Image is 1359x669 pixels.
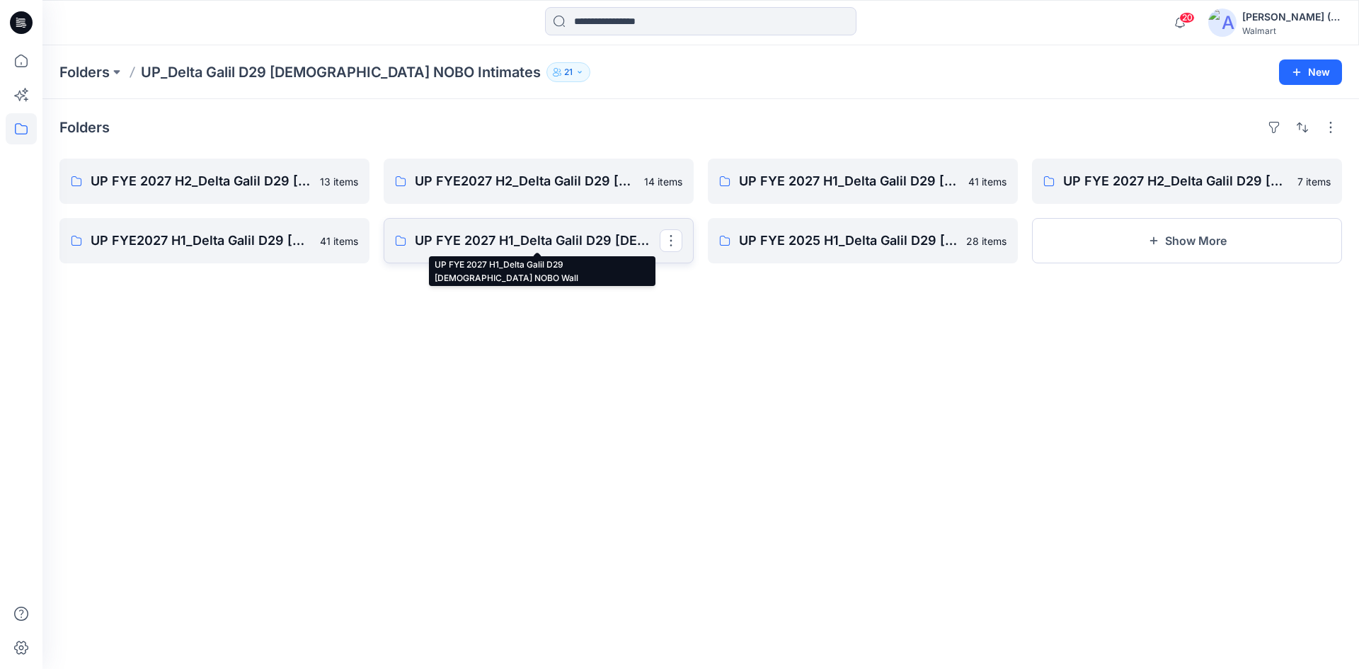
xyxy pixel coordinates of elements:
p: 7 items [1297,174,1331,189]
p: UP FYE2027 H2_Delta Galil D29 [DEMOGRAPHIC_DATA] NoBo Panties [415,171,636,191]
p: 14 items [644,174,682,189]
button: Show More [1032,218,1342,263]
p: UP FYE 2027 H2_Delta Galil D29 [DEMOGRAPHIC_DATA] NOBO Wall [1063,171,1289,191]
a: UP FYE 2027 H2_Delta Galil D29 [DEMOGRAPHIC_DATA] NOBO Bras13 items [59,159,369,204]
a: UP FYE 2027 H1_Delta Galil D29 [DEMOGRAPHIC_DATA] NOBO Bras41 items [708,159,1018,204]
p: 41 items [968,174,1007,189]
button: 21 [546,62,590,82]
a: UP FYE 2027 H2_Delta Galil D29 [DEMOGRAPHIC_DATA] NOBO Wall7 items [1032,159,1342,204]
h4: Folders [59,119,110,136]
p: UP FYE2027 H1_Delta Galil D29 [DEMOGRAPHIC_DATA] NoBo Panties [91,231,311,251]
div: [PERSON_NAME] (Delta Galil) [1242,8,1341,25]
a: UP FYE 2025 H1_Delta Galil D29 [DEMOGRAPHIC_DATA] NOBO Bras28 items [708,218,1018,263]
p: 28 items [966,234,1007,248]
a: UP FYE2027 H1_Delta Galil D29 [DEMOGRAPHIC_DATA] NoBo Panties41 items [59,218,369,263]
a: UP FYE2027 H2_Delta Galil D29 [DEMOGRAPHIC_DATA] NoBo Panties14 items [384,159,694,204]
div: Walmart [1242,25,1341,36]
span: 20 [1179,12,1195,23]
p: UP_Delta Galil D29 [DEMOGRAPHIC_DATA] NOBO Intimates [141,62,541,82]
a: Folders [59,62,110,82]
p: 21 [564,64,573,80]
p: 41 items [320,234,358,248]
p: 13 items [320,174,358,189]
a: UP FYE 2027 H1_Delta Galil D29 [DEMOGRAPHIC_DATA] NOBO Wall [384,218,694,263]
button: New [1279,59,1342,85]
p: UP FYE 2025 H1_Delta Galil D29 [DEMOGRAPHIC_DATA] NOBO Bras [739,231,958,251]
p: UP FYE 2027 H1_Delta Galil D29 [DEMOGRAPHIC_DATA] NOBO Wall [415,231,660,251]
img: avatar [1208,8,1237,37]
p: UP FYE 2027 H2_Delta Galil D29 [DEMOGRAPHIC_DATA] NOBO Bras [91,171,311,191]
p: UP FYE 2027 H1_Delta Galil D29 [DEMOGRAPHIC_DATA] NOBO Bras [739,171,960,191]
